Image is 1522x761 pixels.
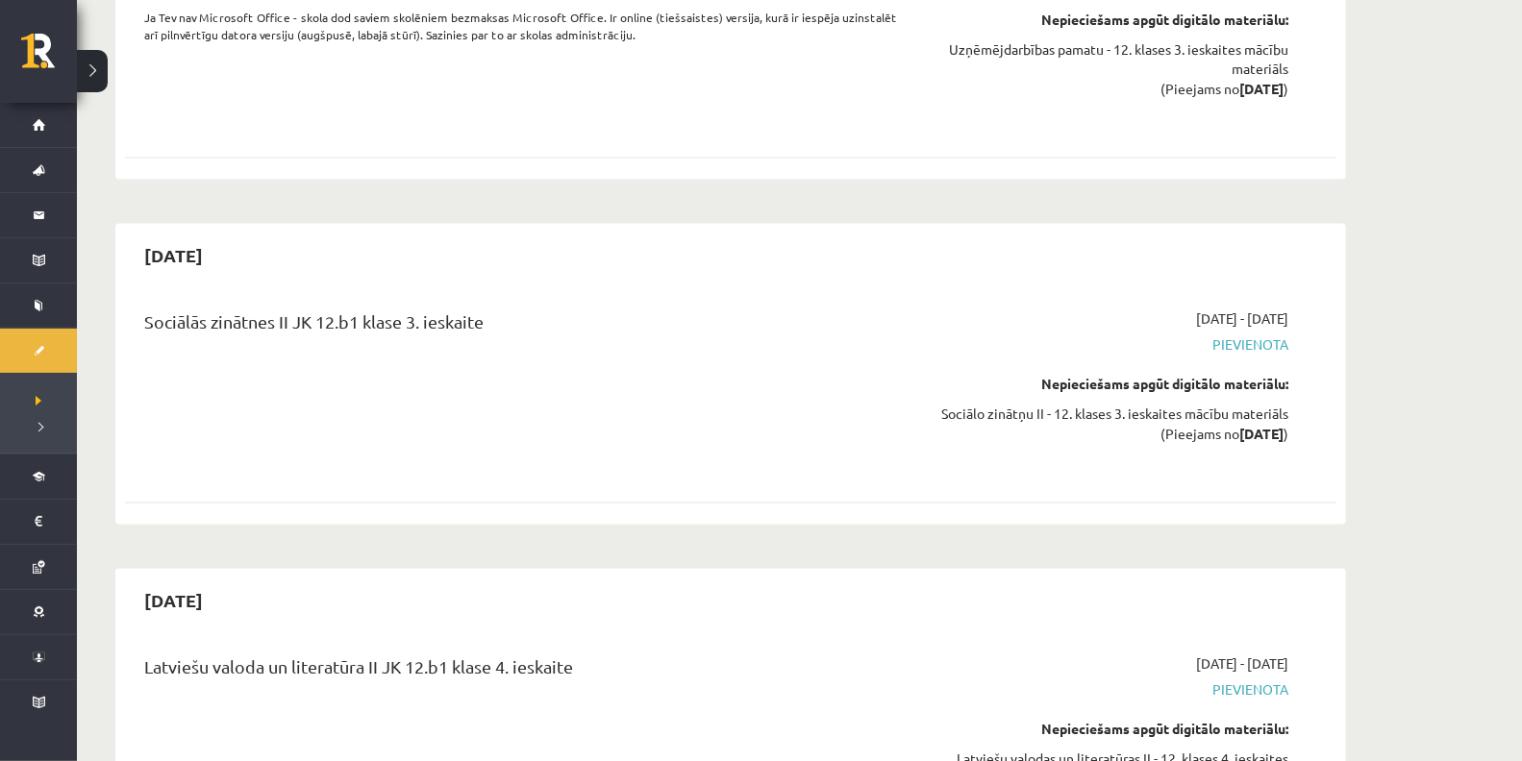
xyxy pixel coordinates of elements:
div: Nepieciešams apgūt digitālo materiālu: [926,10,1288,30]
strong: [DATE] [1239,426,1284,443]
p: Ja Tev nav Microsoft Office - skola dod saviem skolēniem bezmaksas Microsoft Office. Ir online (t... [144,9,897,43]
div: Sociālo zinātņu II - 12. klases 3. ieskaites mācību materiāls (Pieejams no ) [926,405,1288,445]
div: Sociālās zinātnes II JK 12.b1 klase 3. ieskaite [144,309,897,345]
strong: [DATE] [1239,81,1284,98]
span: Pievienota [926,680,1288,700]
h2: [DATE] [125,578,222,624]
span: Pievienota [926,335,1288,356]
h2: [DATE] [125,233,222,279]
span: [DATE] - [DATE] [1196,654,1288,675]
div: Latviešu valoda un literatūra II JK 12.b1 klase 4. ieskaite [144,654,897,690]
div: Uzņēmējdarbības pamatu - 12. klases 3. ieskaites mācību materiāls (Pieejams no ) [926,39,1288,100]
a: Rīgas 1. Tālmācības vidusskola [21,34,77,82]
div: Nepieciešams apgūt digitālo materiālu: [926,720,1288,740]
div: Nepieciešams apgūt digitālo materiālu: [926,375,1288,395]
span: [DATE] - [DATE] [1196,309,1288,330]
